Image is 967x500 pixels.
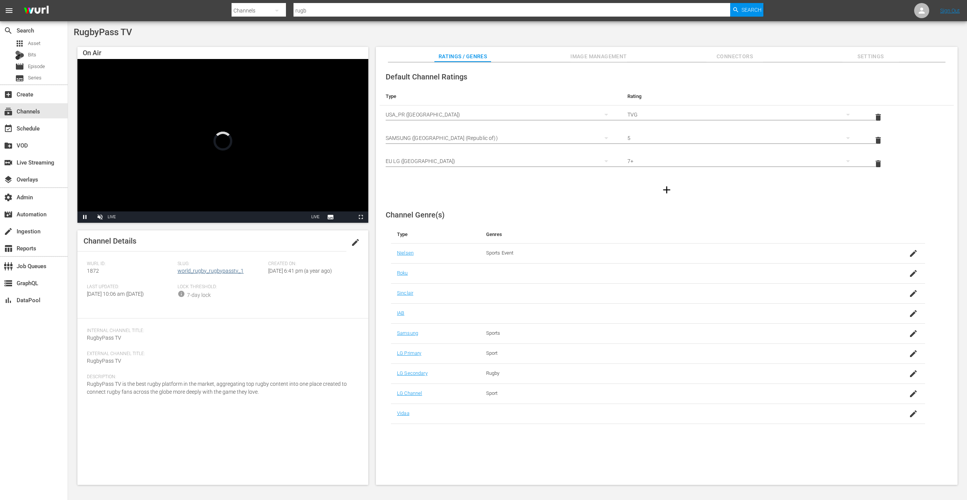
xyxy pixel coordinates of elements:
[353,211,368,223] button: Fullscreen
[4,244,13,253] span: Reports
[874,159,883,168] span: delete
[434,52,491,61] span: Ratings / Genres
[268,268,332,274] span: [DATE] 6:41 pm (a year ago)
[4,26,13,35] span: Search
[397,390,422,396] a: LG Channel
[311,215,320,219] span: LIVE
[4,90,13,99] span: Create
[621,87,863,106] th: Rating
[15,51,24,60] div: Bits
[4,279,13,288] span: GraphQL
[869,155,887,173] button: delete
[87,284,174,290] span: Last Updated:
[480,225,866,244] th: Genres
[5,6,14,15] span: menu
[77,211,93,223] button: Pause
[842,52,899,61] span: Settings
[570,52,627,61] span: Image Management
[187,291,211,299] div: 7-day lock
[351,238,360,247] span: edit
[627,104,857,125] div: TVG
[87,358,121,364] span: RugbyPass TV
[627,127,857,149] div: 5
[83,49,101,57] span: On Air
[380,87,954,175] table: simple table
[28,63,45,70] span: Episode
[87,351,355,357] span: External Channel Title:
[397,330,418,336] a: Samsung
[4,210,13,219] span: Automation
[74,27,132,37] span: RugbyPass TV
[87,374,355,380] span: Description:
[869,108,887,126] button: delete
[87,261,174,267] span: Wurl ID:
[730,3,763,17] button: Search
[77,59,368,223] div: Video Player
[4,141,13,150] span: VOD
[4,296,13,305] span: DataPool
[87,335,121,341] span: RugbyPass TV
[87,291,144,297] span: [DATE] 10:06 am ([DATE])
[15,39,24,48] span: Asset
[346,233,365,252] button: edit
[18,2,54,20] img: ans4CAIJ8jUAAAAAAAAAAAAAAAAAAAAAAAAgQb4GAAAAAAAAAAAAAAAAAAAAAAAAJMjXAAAAAAAAAAAAAAAAAAAAAAAAgAT5G...
[397,410,409,416] a: Vidaa
[28,74,42,82] span: Series
[397,370,428,376] a: LG Secondary
[4,107,13,116] span: Channels
[338,211,353,223] button: Picture-in-Picture
[397,310,404,316] a: IAB
[323,211,338,223] button: Subtitles
[4,158,13,167] span: Live Streaming
[397,290,413,296] a: Sinclair
[397,250,414,256] a: Nielsen
[4,175,13,184] span: Overlays
[386,210,445,219] span: Channel Genre(s)
[4,193,13,202] span: Admin
[87,328,355,334] span: Internal Channel Title:
[108,211,116,223] div: LIVE
[397,270,408,276] a: Roku
[308,211,323,223] button: Seek to live, currently playing live
[93,211,108,223] button: Unmute
[386,104,615,125] div: USA_PR ([GEOGRAPHIC_DATA])
[741,3,762,17] span: Search
[386,127,615,149] div: SAMSUNG ([GEOGRAPHIC_DATA] (Republic of))
[386,151,615,172] div: EU LG ([GEOGRAPHIC_DATA])
[627,151,857,172] div: 7+
[4,227,13,236] span: Ingestion
[397,350,421,356] a: LG Primary
[391,225,480,244] th: Type
[869,131,887,149] button: delete
[15,62,24,71] span: Episode
[4,262,13,271] span: Job Queues
[28,51,36,59] span: Bits
[178,261,264,267] span: Slug:
[706,52,763,61] span: Connectors
[15,74,24,83] span: Series
[874,136,883,145] span: delete
[874,113,883,122] span: delete
[4,124,13,133] span: Schedule
[178,290,185,298] span: info
[178,284,264,290] span: Lock Threshold:
[87,268,99,274] span: 1872
[28,40,40,47] span: Asset
[386,72,467,81] span: Default Channel Ratings
[87,381,347,395] span: RugbyPass TV is the best rugby platform in the market, aggregating top rugby content into one pla...
[380,87,621,106] th: Type
[178,268,244,274] a: world_rugby_rugbypasstv_1
[83,236,136,245] span: Channel Details
[268,261,355,267] span: Created On:
[940,8,960,14] a: Sign Out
